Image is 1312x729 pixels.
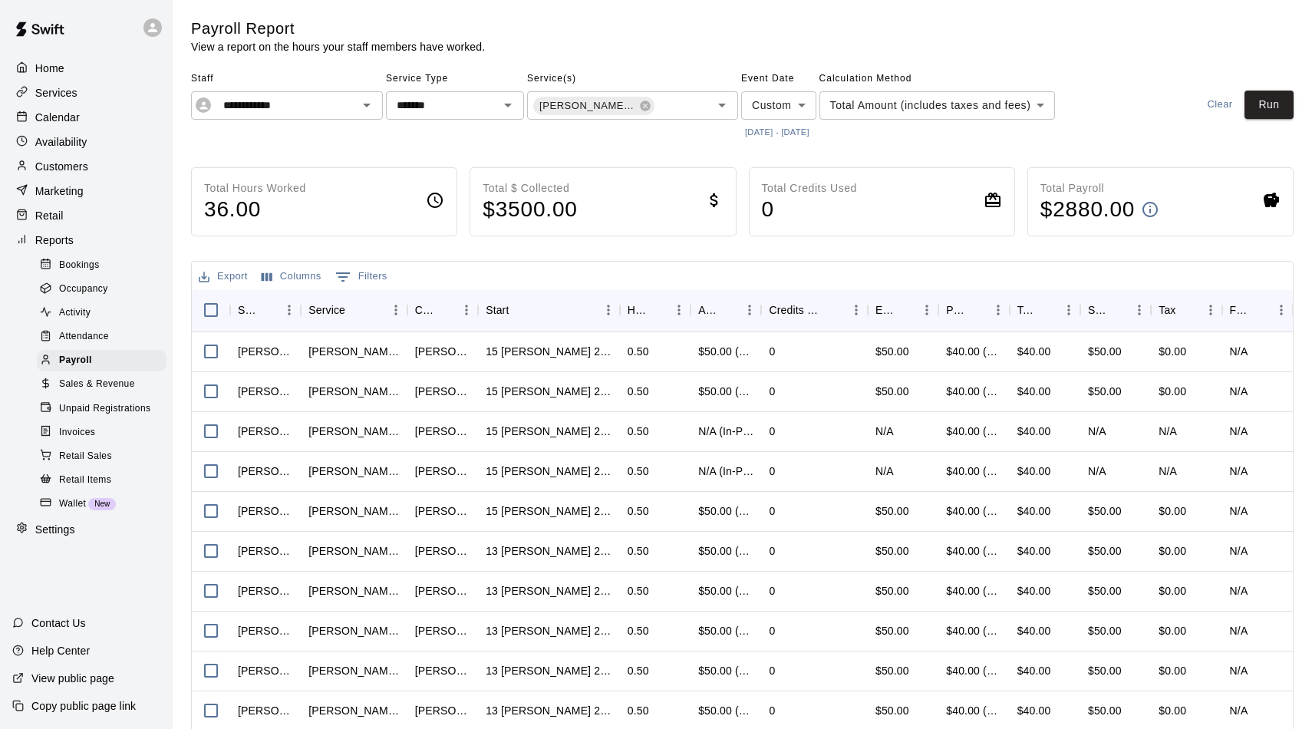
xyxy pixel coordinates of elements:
[527,67,738,91] span: Service(s)
[59,449,112,464] span: Retail Sales
[946,543,1001,559] div: $40.00 (Flat)
[915,299,938,322] button: Menu
[37,422,166,444] div: Invoices
[497,94,519,116] button: Open
[486,503,612,519] div: 15 ott 2025, 14:30
[698,703,753,718] div: $50.00 (Card)
[12,180,160,203] a: Marketing
[238,663,293,678] div: Leo Seminati
[769,503,775,519] div: 0
[12,204,160,227] a: Retail
[37,350,166,371] div: Payroll
[769,543,775,559] div: 0
[646,299,668,321] button: Sort
[37,446,166,467] div: Retail Sales
[35,183,84,199] p: Marketing
[331,265,391,289] button: Show filters
[1159,463,1177,479] div: N/A
[486,424,612,439] div: 15 ott 2025, 15:30
[1088,503,1122,519] div: $50.00
[37,349,173,373] a: Payroll
[1159,623,1186,638] div: $0.00
[769,289,823,332] div: Credits Used
[308,543,400,559] div: Leo Seminati Baseball/Softball (Hitting or Fielding)
[308,289,345,332] div: Service
[37,470,166,491] div: Retail Items
[486,583,612,599] div: 13 ott 2025, 16:00
[415,424,470,439] div: Peyton Zimmerman
[868,332,938,372] div: $50.00
[455,299,478,322] button: Menu
[868,289,938,332] div: Effective Price
[486,623,612,638] div: 13 ott 2025, 15:30
[1222,289,1293,332] div: Fees
[486,344,612,359] div: 15 ott 2025, 16:30
[258,265,325,289] button: Select columns
[762,180,857,196] p: Total Credits Used
[761,289,868,332] div: Credits Used
[1088,703,1122,718] div: $50.00
[12,155,160,178] a: Customers
[698,344,753,359] div: $50.00 (Card)
[819,91,1056,120] div: Total Amount (includes taxes and fees)
[711,94,733,116] button: Open
[769,583,775,599] div: 0
[965,299,987,321] button: Sort
[191,67,383,91] span: Staff
[12,229,160,252] a: Reports
[946,424,1001,439] div: $40.00 (Flat)
[31,615,86,631] p: Contact Us
[868,572,938,612] div: $50.00
[533,97,654,115] div: [PERSON_NAME] Baseball/Softball (Hitting or Fielding)
[37,255,166,276] div: Bookings
[415,623,470,638] div: John Nichols
[1017,503,1051,519] div: $40.00
[31,643,90,658] p: Help Center
[35,522,75,537] p: Settings
[415,503,470,519] div: Mark Hinton
[1230,289,1248,332] div: Fees
[1195,91,1244,119] button: Clear
[415,703,470,718] div: Ashley Brinkman
[1057,299,1080,322] button: Menu
[628,344,649,359] div: 0.50
[37,302,166,324] div: Activity
[191,39,485,54] p: View a report on the hours your staff members have worked.
[1230,623,1248,638] div: N/A
[37,302,173,325] a: Activity
[59,353,92,368] span: Payroll
[37,326,166,348] div: Attendance
[415,344,470,359] div: Darcie McCay
[31,671,114,686] p: View public page
[1010,289,1080,332] div: Total Pay
[415,583,470,599] div: Ryan Koller
[415,463,470,479] div: Joseph Stidham
[1159,424,1177,439] div: N/A
[1017,623,1051,638] div: $40.00
[308,463,400,479] div: Leo Seminati Baseball/Softball (Hitting or Fielding)
[1270,299,1293,322] button: Menu
[769,424,775,439] div: 0
[1159,384,1186,399] div: $0.00
[1017,663,1051,678] div: $40.00
[620,289,691,332] div: Hours
[698,289,717,332] div: Amount Paid
[1230,424,1248,439] div: N/A
[12,518,160,541] a: Settings
[37,493,166,515] div: WalletNew
[1088,463,1106,479] div: N/A
[769,384,775,399] div: 0
[946,703,1001,718] div: $40.00 (Flat)
[35,61,64,76] p: Home
[769,463,775,479] div: 0
[668,299,691,322] button: Menu
[741,122,813,143] button: [DATE] - [DATE]
[628,503,649,519] div: 0.50
[37,398,166,420] div: Unpaid Registrations
[1040,180,1160,196] p: Total Payroll
[628,583,649,599] div: 0.50
[386,67,524,91] span: Service Type
[238,344,293,359] div: Leo Seminati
